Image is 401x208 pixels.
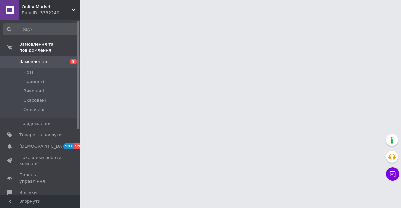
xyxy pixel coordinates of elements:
span: Повідомлення [19,121,52,127]
span: Прийняті [23,79,44,85]
span: Виконані [23,88,44,94]
span: 9 [70,59,77,64]
span: Товари та послуги [19,132,62,138]
button: Чат з покупцем [386,167,399,181]
span: Показники роботи компанії [19,155,62,167]
span: Оплачені [23,107,44,113]
span: [DEMOGRAPHIC_DATA] [19,143,69,149]
span: 99+ [63,143,74,149]
span: Панель управління [19,172,62,184]
div: Ваш ID: 3332249 [22,10,80,16]
span: Нові [23,69,33,75]
span: Відгуки [19,190,37,196]
span: Скасовані [23,97,46,103]
span: OnlineMarket [22,4,72,10]
span: Замовлення та повідомлення [19,41,80,53]
span: Замовлення [19,59,47,65]
input: Пошук [3,23,79,35]
span: 99+ [74,143,85,149]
